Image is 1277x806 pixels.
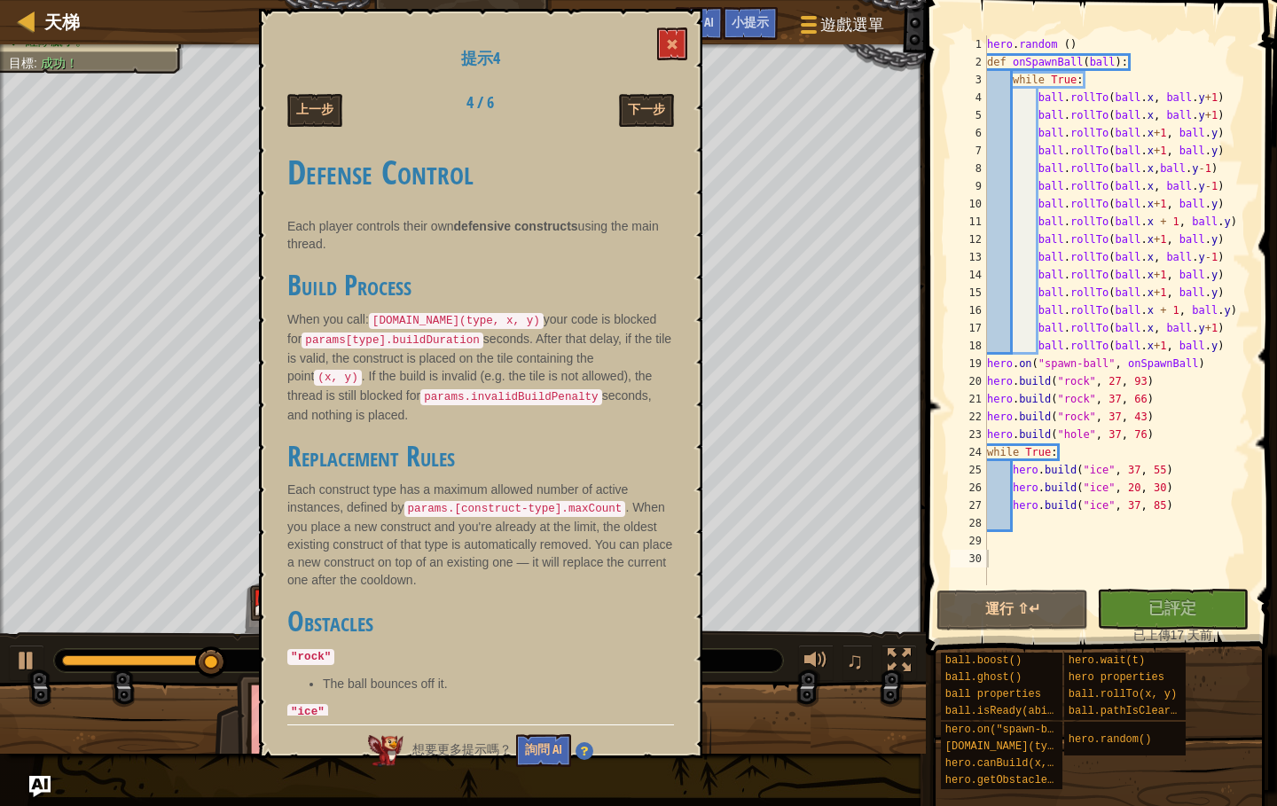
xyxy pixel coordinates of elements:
div: 10 [951,195,987,213]
div: 22 [951,408,987,426]
button: 下一步 [619,94,674,127]
h2: Obstacles [287,606,674,638]
div: 3 [951,71,987,89]
div: 5 [951,106,987,124]
span: hero.wait(t) [1069,654,1145,667]
button: Ask AI [675,7,723,40]
code: params.[construct-type].maxCount [404,501,626,517]
span: [DOMAIN_NAME](type, x, y) [945,740,1105,753]
span: 小提示 [732,13,769,30]
h1: Defense Control [287,153,674,191]
div: 12 [951,231,987,248]
p: Each player controls their own using the main thread. [287,217,674,253]
span: ball properties [945,688,1041,700]
div: 2 [951,53,987,71]
span: ♫ [846,647,864,674]
div: 23 [951,426,987,443]
span: 已上傳 [1133,628,1171,642]
div: 16 [951,301,987,319]
div: 13 [951,248,987,266]
code: params[type].buildDuration [302,333,483,348]
span: hero.random() [1069,733,1152,746]
span: 遊戲選單 [820,13,884,36]
h2: Replacement Rules [287,442,674,473]
div: 27 [951,497,987,514]
button: 運行 ⇧↵ [936,590,1088,630]
img: Hint [576,742,593,760]
span: 提示4 [461,47,500,69]
div: 25 [951,461,987,479]
div: 1 [951,35,987,53]
div: 26 [951,479,987,497]
span: ball.ghost() [945,671,1022,684]
button: 詢問 AI [516,734,571,767]
span: hero properties [1069,671,1164,684]
div: 24 [951,443,987,461]
code: [DOMAIN_NAME](type, x, y) [369,313,544,329]
code: "rock" [287,649,334,665]
span: 天梯 [44,10,80,34]
button: 切換全螢幕 [881,645,917,681]
span: 成功！ [41,56,78,70]
button: 遊戲選單 [787,7,895,49]
span: 目標 [9,56,34,70]
button: 上一步 [287,94,342,127]
button: ♫ [842,645,873,681]
div: 19 [951,355,987,372]
span: hero.on("spawn-ball", f) [945,724,1099,736]
strong: defensive constructs [454,219,578,233]
div: 28 [951,514,987,532]
div: 15 [951,284,987,301]
img: thang_avatar_frame.png [237,669,340,768]
span: hero.getObstacleAt(x, y) [945,774,1099,786]
div: 17 天前 [1106,626,1240,644]
img: AI [368,735,403,767]
h2: Build Process [287,270,674,301]
span: Ask AI [684,13,714,30]
code: params.invalidBuildPenalty [420,389,602,405]
code: (x, y) [314,370,361,386]
div: 30 [951,550,987,567]
a: 天梯 [35,10,80,34]
button: Ask AI [29,776,51,797]
button: ⌘ + P: Play [9,645,44,681]
div: 20 [951,372,987,390]
div: 18 [951,337,987,355]
div: 8 [951,160,987,177]
div: 29 [951,532,987,550]
div: 6 [951,124,987,142]
div: 14 [951,266,987,284]
li: The ball bounces off it. [323,675,674,693]
span: ball.rollTo(x, y) [1069,688,1177,700]
div: 7 [951,142,987,160]
p: Each construct type has a maximum allowed number of active instances, defined by . When you place... [287,481,674,589]
span: ball.pathIsClear(x, y) [1069,705,1209,717]
div: 17 [951,319,987,337]
div: 9 [951,177,987,195]
img: thang_avatar_frame.png [250,584,289,622]
div: 4 [951,89,987,106]
span: 想要更多提示嗎？ [412,742,512,756]
span: ball.boost() [945,654,1022,667]
div: 11 [951,213,987,231]
code: "ice" [287,704,328,720]
h2: 4 / 6 [425,94,536,112]
span: hero.canBuild(x, y) [945,757,1067,770]
button: 調整音量 [798,645,834,681]
span: : [34,56,41,70]
span: ball.isReady(ability) [945,705,1079,717]
p: When you call: your code is blocked for seconds. After that delay, if the tile is valid, the cons... [287,310,674,424]
div: 21 [951,390,987,408]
